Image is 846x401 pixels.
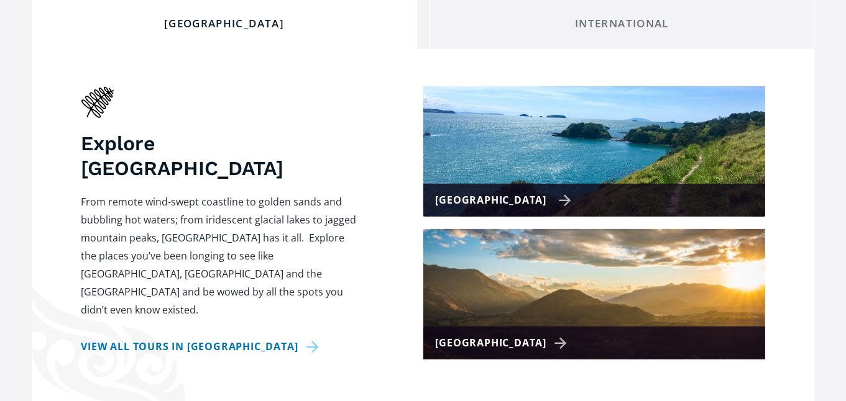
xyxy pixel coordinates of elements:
[81,193,361,319] p: From remote wind-swept coastline to golden sands and bubbling hot waters; from iridescent glacial...
[81,338,323,356] a: View all tours in [GEOGRAPHIC_DATA]
[423,229,765,359] a: [GEOGRAPHIC_DATA]
[81,131,361,181] h3: Explore [GEOGRAPHIC_DATA]
[42,17,407,30] div: [GEOGRAPHIC_DATA]
[436,334,572,352] div: [GEOGRAPHIC_DATA]
[440,17,804,30] div: International
[423,86,765,217] a: [GEOGRAPHIC_DATA]
[436,191,572,209] div: [GEOGRAPHIC_DATA]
